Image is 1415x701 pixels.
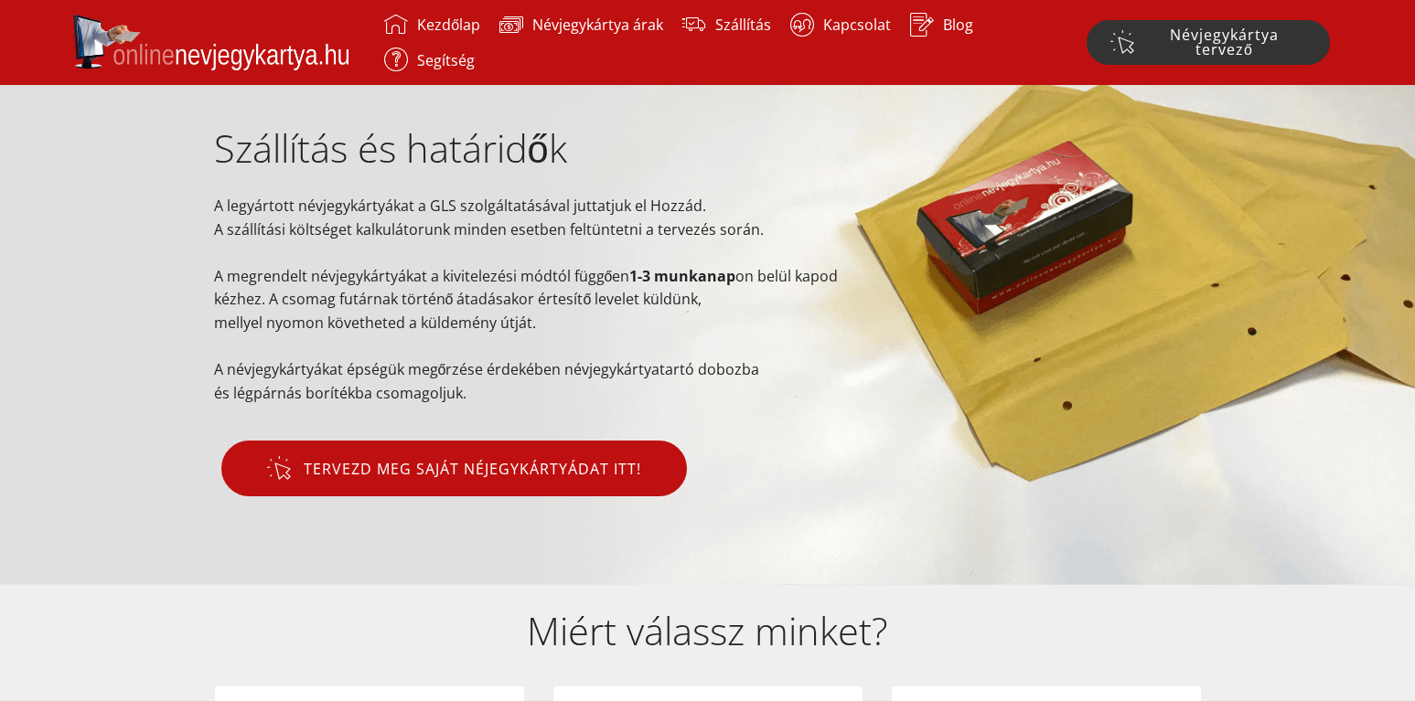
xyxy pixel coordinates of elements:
[499,7,663,42] a: Névjegykártya árak
[214,195,863,420] p: A legyártott névjegykártyákat a GLS szolgáltatásával juttatjuk el Hozzád. A szállítási költséget ...
[629,266,735,286] strong: 1-3 munkanap
[214,122,567,174] span: Szállítás és határidők
[73,15,348,70] img: Névjegykártya szerkesztő
[221,441,687,497] a: TERVEZD MEG SAJÁT NÉJEGYKÁRTYÁDAT ITT!
[383,612,1033,665] h2: Miért válassz minket?
[1087,20,1330,65] a: Névjegykártya tervező
[682,7,771,42] a: Szállítás
[384,7,480,42] a: Kezdőlap
[910,7,973,42] a: Blog
[790,7,891,42] a: Kapcsolat
[384,42,475,77] a: Segítség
